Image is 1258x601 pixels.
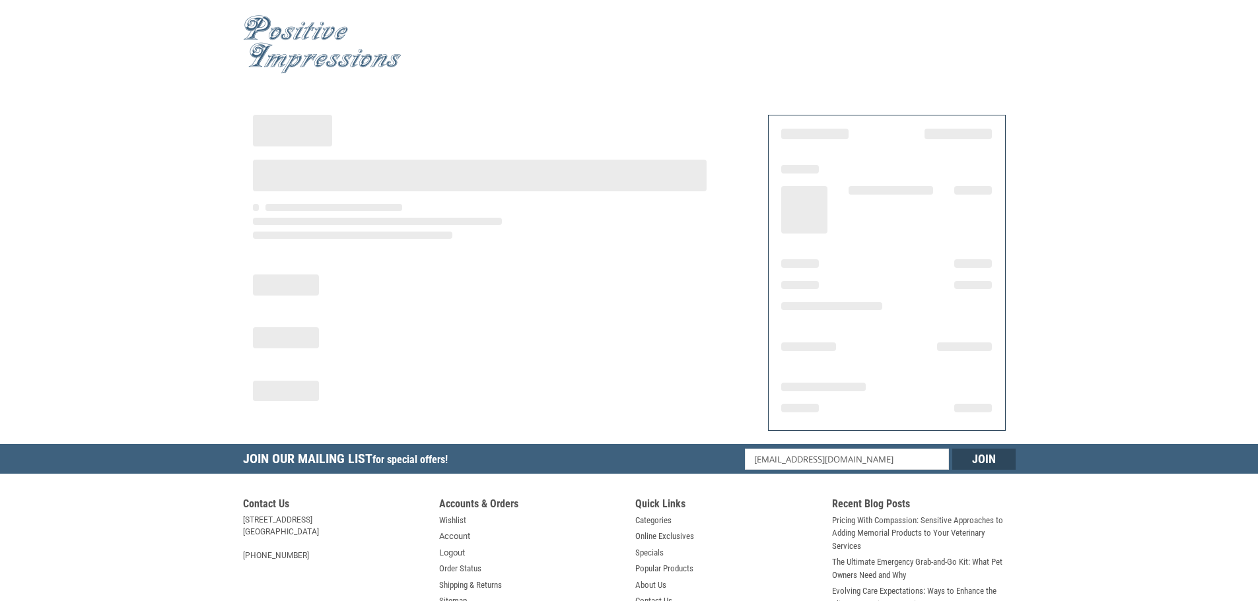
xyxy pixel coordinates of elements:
[439,562,481,575] a: Order Status
[243,514,427,561] address: [STREET_ADDRESS] [GEOGRAPHIC_DATA] [PHONE_NUMBER]
[635,530,694,543] a: Online Exclusives
[243,497,427,514] h5: Contact Us
[439,514,466,527] a: Wishlist
[832,514,1016,553] a: Pricing With Compassion: Sensitive Approaches to Adding Memorial Products to Your Veterinary Serv...
[439,579,502,592] a: Shipping & Returns
[832,497,1016,514] h5: Recent Blog Posts
[372,453,448,466] span: for special offers!
[745,449,949,470] input: Email
[243,15,402,74] img: Positive Impressions
[635,497,819,514] h5: Quick Links
[952,449,1016,470] input: Join
[832,555,1016,581] a: The Ultimate Emergency Grab-and-Go Kit: What Pet Owners Need and Why
[243,444,454,478] h5: Join Our Mailing List
[635,562,693,575] a: Popular Products
[635,546,664,559] a: Specials
[439,530,470,543] a: Account
[439,546,465,559] a: Logout
[635,514,672,527] a: Categories
[635,579,666,592] a: About Us
[439,497,623,514] h5: Accounts & Orders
